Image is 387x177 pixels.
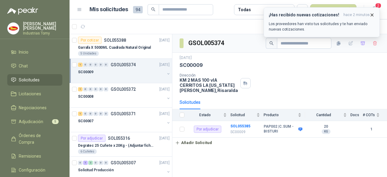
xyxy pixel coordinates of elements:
[305,113,342,117] span: Cantidad
[70,132,172,157] a: Por adjudicarSOL055316[DATE] Degratec 25 Cuñete x 20Kg - (Adjuntar ficha técnica)6 Cuñetes
[99,87,103,91] div: 0
[19,118,43,125] span: Adjudicación
[19,167,45,173] span: Configuración
[83,112,88,116] div: 0
[264,113,297,117] span: Producto
[78,149,97,154] div: 6 Cuñetes
[99,63,103,67] div: 0
[180,62,203,68] p: SC00009
[375,3,382,8] span: 2
[88,112,93,116] div: 0
[78,161,83,165] div: 0
[78,37,102,44] div: Por cotizar
[78,45,151,51] p: Garrafa X 5000ML Cuadrada Natural Original
[159,62,170,68] p: [DATE]
[230,113,255,117] span: Solicitud
[238,6,251,13] div: Todas
[78,112,83,116] div: 1
[188,38,225,48] h3: GSOL005374
[78,167,114,173] p: Solicitud Producción
[180,99,200,106] div: Solicitudes
[7,164,62,176] a: Configuración
[305,109,350,121] th: Cantidad
[108,136,130,140] p: SOL055316
[159,160,170,166] p: [DATE]
[172,138,387,148] a: Añadir Solicitud
[180,73,238,77] p: Dirección
[363,113,375,117] span: # COTs
[104,161,108,165] div: 0
[78,61,171,80] a: 1 0 0 0 0 0 GSOL005374[DATE] SC00009
[369,4,380,15] button: 2
[310,4,356,15] button: Nueva solicitud
[19,63,28,69] span: Chat
[19,90,41,97] span: Licitaciones
[269,21,375,32] p: Los proveedores han visto tus solicitudes y te han enviado nuevas cotizaciones.
[111,63,136,67] p: GSOL005374
[104,112,108,116] div: 0
[83,87,88,91] div: 0
[78,135,106,142] div: Por adjudicar
[19,153,41,159] span: Remisiones
[93,161,98,165] div: 0
[99,112,103,116] div: 0
[151,7,155,11] span: search
[104,87,108,91] div: 0
[188,113,222,117] span: Estado
[78,69,93,75] p: SC00009
[78,143,153,149] p: Degratec 25 Cuñete x 20Kg - (Adjuntar ficha técnica)
[363,126,380,132] b: 1
[78,87,83,91] div: 1
[7,130,62,148] a: Órdenes de Compra
[305,124,347,129] b: 20
[23,22,62,30] p: [PERSON_NAME] [PERSON_NAME]
[7,7,38,15] img: Logo peakr
[78,94,93,100] p: SC00008
[269,41,274,45] span: search
[7,116,62,127] a: Adjudicación5
[264,124,297,134] b: PAP002 | C.SUM - BISTURI
[159,111,170,117] p: [DATE]
[111,161,136,165] p: GSOL005307
[104,63,108,67] div: 0
[7,74,62,86] a: Solicitudes
[180,55,192,61] p: [DATE]
[70,34,172,59] a: Por cotizarSOL055388[DATE] Garrafa X 5000ML Cuadrada Natural Original5 Unidades
[88,87,93,91] div: 0
[93,87,98,91] div: 0
[7,88,62,100] a: Licitaciones
[264,109,305,121] th: Producto
[363,109,387,121] th: # COTs
[230,109,264,121] th: Solicitud
[7,46,62,58] a: Inicio
[7,150,62,162] a: Remisiones
[19,77,40,83] span: Solicitudes
[52,119,59,124] span: 5
[230,124,250,128] a: SOL055385
[99,161,103,165] div: 0
[180,77,238,93] p: KM 2 MAS 100 vIA CERRITOS LA [US_STATE] [PERSON_NAME] , Risaralda
[88,63,93,67] div: 0
[172,138,215,148] button: Añadir Solicitud
[343,12,370,18] span: hace 2 minutos
[194,126,221,133] div: Por adjudicar
[159,87,170,92] p: [DATE]
[19,104,47,111] span: Negociaciones
[133,6,143,13] span: 94
[78,110,171,129] a: 1 0 0 0 0 0 GSOL005371[DATE] SC00007
[78,63,83,67] div: 1
[88,161,93,165] div: 2
[322,129,330,134] div: KG
[111,112,136,116] p: GSOL005371
[159,38,170,43] p: [DATE]
[78,86,171,105] a: 1 0 0 0 0 0 GSOL005372[DATE] SC00008
[93,112,98,116] div: 0
[23,31,62,35] p: Industrias Tomy
[7,60,62,72] a: Chat
[104,38,126,42] p: SOL055388
[159,136,170,141] p: [DATE]
[269,12,341,18] h3: ¡Has recibido nuevas cotizaciones!
[111,87,136,91] p: GSOL005372
[8,23,19,34] img: Company Logo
